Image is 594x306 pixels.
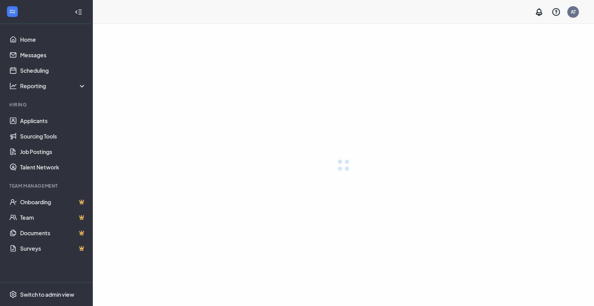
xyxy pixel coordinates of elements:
a: Scheduling [20,63,86,78]
div: Switch to admin view [20,291,74,298]
div: Team Management [9,183,85,189]
a: OnboardingCrown [20,194,86,210]
a: Talent Network [20,159,86,175]
svg: Analysis [9,82,17,90]
a: DocumentsCrown [20,225,86,241]
a: TeamCrown [20,210,86,225]
div: Hiring [9,101,85,108]
a: Applicants [20,113,86,128]
a: Messages [20,47,86,63]
div: AT [571,9,576,15]
svg: Notifications [534,7,544,17]
a: Job Postings [20,144,86,159]
a: Home [20,32,86,47]
svg: QuestionInfo [551,7,561,17]
svg: Settings [9,291,17,298]
svg: Collapse [75,8,82,16]
a: Sourcing Tools [20,128,86,144]
a: SurveysCrown [20,241,86,256]
svg: WorkstreamLogo [9,8,16,15]
div: Reporting [20,82,87,90]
